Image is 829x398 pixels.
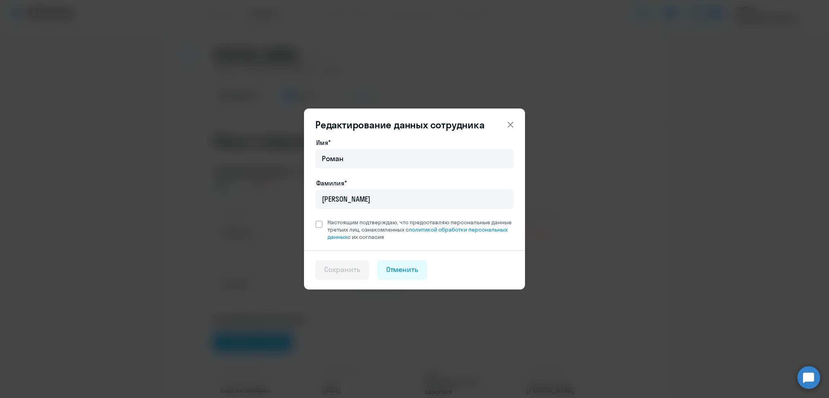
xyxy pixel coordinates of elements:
button: Сохранить [315,260,369,280]
div: Сохранить [324,264,360,275]
a: политикой обработки персональных данных [327,226,508,241]
header: Редактирование данных сотрудника [304,118,525,131]
button: Отменить [377,260,427,280]
span: Настоящим подтверждаю, что предоставляю персональные данные третьих лиц, ознакомленных с с их сог... [327,219,514,241]
label: Фамилия* [316,178,347,188]
div: Отменить [386,264,419,275]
